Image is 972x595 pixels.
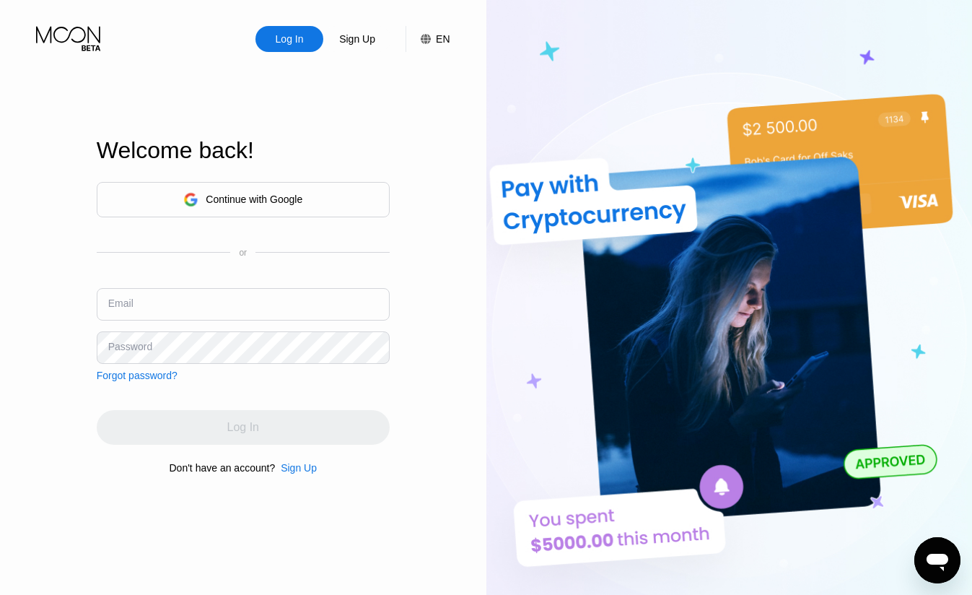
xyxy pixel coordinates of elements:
div: EN [436,33,450,45]
div: Welcome back! [97,137,390,164]
div: Password [108,341,152,352]
div: Continue with Google [206,194,302,205]
div: EN [406,26,450,52]
div: or [239,248,247,258]
div: Forgot password? [97,370,178,381]
div: Email [108,297,133,309]
div: Don't have an account? [170,462,276,474]
div: Sign Up [281,462,317,474]
iframe: Button to launch messaging window [914,537,960,583]
div: Sign Up [338,32,377,46]
div: Sign Up [275,462,317,474]
div: Continue with Google [97,182,390,217]
div: Sign Up [323,26,391,52]
div: Log In [274,32,305,46]
div: Log In [255,26,323,52]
